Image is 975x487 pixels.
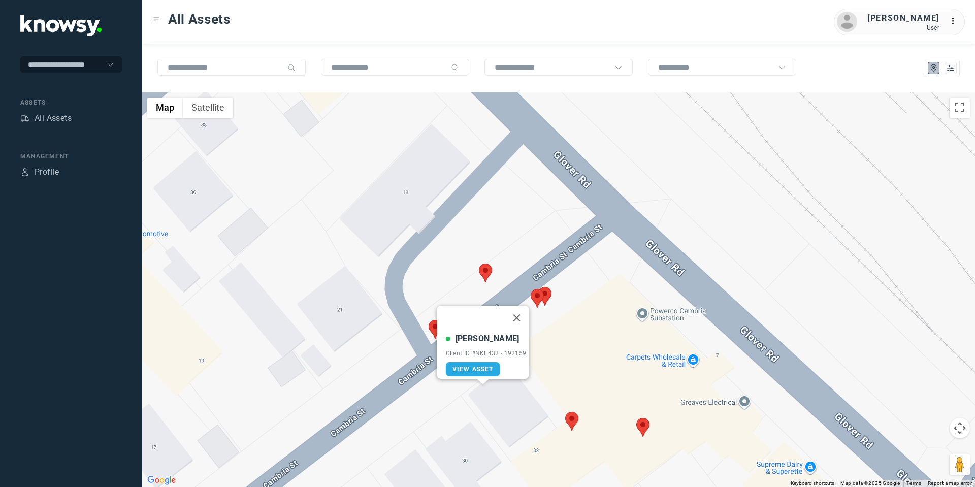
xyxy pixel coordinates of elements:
button: Show street map [147,98,183,118]
img: Google [145,474,178,487]
a: Open this area in Google Maps (opens a new window) [145,474,178,487]
div: [PERSON_NAME] [867,12,939,24]
div: User [867,24,939,31]
button: Close [504,306,529,330]
div: : [950,15,962,27]
div: Assets [20,114,29,123]
div: All Assets [35,112,72,124]
a: ProfileProfile [20,166,59,178]
div: [PERSON_NAME] [456,333,519,345]
button: Map camera controls [950,418,970,438]
button: Keyboard shortcuts [791,480,834,487]
tspan: ... [950,17,960,25]
a: AssetsAll Assets [20,112,72,124]
button: Drag Pegman onto the map to open Street View [950,454,970,475]
img: avatar.png [837,12,857,32]
div: Profile [35,166,59,178]
div: Toggle Menu [153,16,160,23]
span: View Asset [452,366,494,373]
div: : [950,15,962,29]
button: Toggle fullscreen view [950,98,970,118]
img: Application Logo [20,15,102,36]
a: Terms [906,480,922,486]
div: List [946,63,955,73]
div: Assets [20,98,122,107]
span: Map data ©2025 Google [840,480,900,486]
a: View Asset [446,362,500,376]
button: Show satellite imagery [183,98,233,118]
div: Search [287,63,296,72]
span: All Assets [168,10,231,28]
div: Profile [20,168,29,177]
a: Report a map error [928,480,972,486]
div: Map [929,63,938,73]
div: Client ID #NKE432 - 192159 [446,350,527,357]
div: Search [451,63,459,72]
div: Management [20,152,122,161]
